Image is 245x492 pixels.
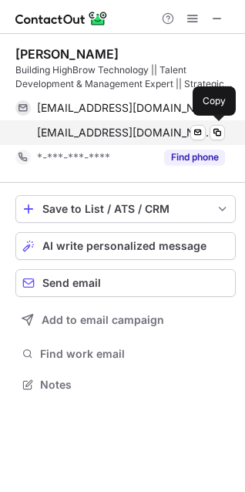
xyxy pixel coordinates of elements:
span: Notes [40,378,230,392]
div: [PERSON_NAME] [15,46,119,62]
button: Find work email [15,343,236,365]
div: Building HighBrow Technology || Talent Development & Management Expert || Strategic Workforce Pla... [15,63,236,91]
button: Reveal Button [164,150,225,165]
div: Save to List / ATS / CRM [42,203,209,215]
span: Send email [42,277,101,289]
button: Add to email campaign [15,306,236,334]
span: Find work email [40,347,230,361]
button: Notes [15,374,236,396]
button: AI write personalized message [15,232,236,260]
span: [EMAIL_ADDRESS][DOMAIN_NAME] [37,126,213,140]
button: Send email [15,269,236,297]
span: AI write personalized message [42,240,206,252]
button: save-profile-one-click [15,195,236,223]
img: ContactOut v5.3.10 [15,9,108,28]
span: Add to email campaign [42,314,164,326]
span: [EMAIL_ADDRESS][DOMAIN_NAME] [37,101,213,115]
